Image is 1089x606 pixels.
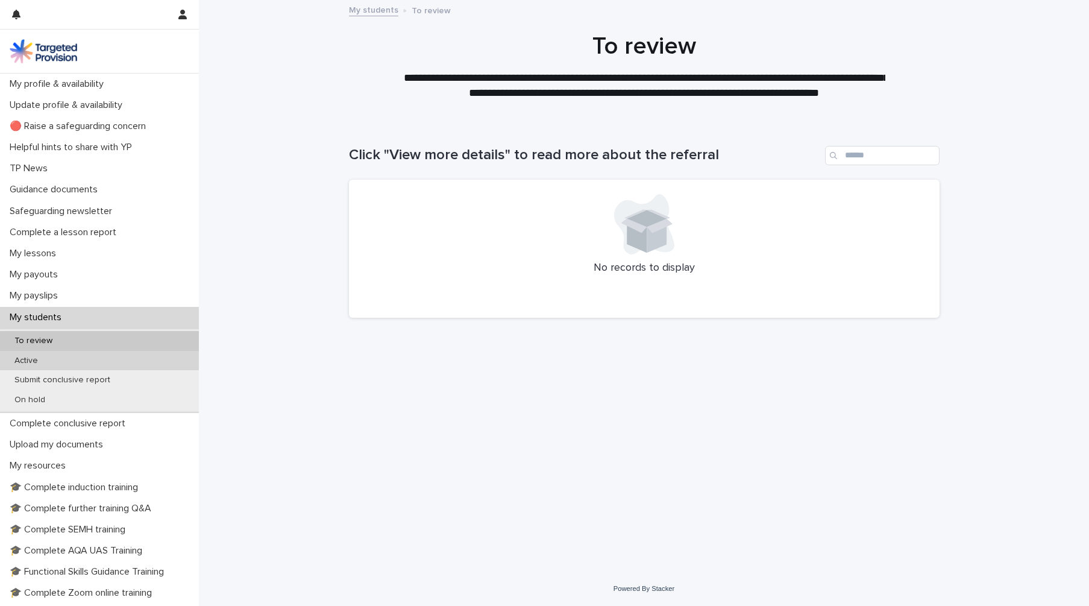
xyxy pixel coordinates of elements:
p: My lessons [5,248,66,259]
p: Complete a lesson report [5,227,126,238]
a: My students [349,2,398,16]
p: No records to display [363,262,925,275]
p: Active [5,356,48,366]
p: Helpful hints to share with YP [5,142,142,153]
p: Complete conclusive report [5,418,135,429]
p: 🎓 Functional Skills Guidance Training [5,566,174,578]
h1: To review [349,32,940,61]
p: Safeguarding newsletter [5,206,122,217]
p: 🎓 Complete Zoom online training [5,587,162,599]
p: My payouts [5,269,67,280]
input: Search [825,146,940,165]
p: Submit conclusive report [5,375,120,385]
p: 🎓 Complete induction training [5,482,148,493]
p: 🎓 Complete SEMH training [5,524,135,535]
p: 🔴 Raise a safeguarding concern [5,121,155,132]
p: My profile & availability [5,78,113,90]
p: Guidance documents [5,184,107,195]
p: To review [5,336,62,346]
p: To review [412,3,451,16]
p: 🎓 Complete AQA UAS Training [5,545,152,557]
p: 🎓 Complete further training Q&A [5,503,161,514]
p: My resources [5,460,75,472]
p: Upload my documents [5,439,113,450]
p: Update profile & availability [5,99,132,111]
p: On hold [5,395,55,405]
h1: Click "View more details" to read more about the referral [349,147,820,164]
a: Powered By Stacker [614,585,674,592]
img: M5nRWzHhSzIhMunXDL62 [10,39,77,63]
p: My students [5,312,71,323]
p: My payslips [5,290,67,301]
p: TP News [5,163,57,174]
